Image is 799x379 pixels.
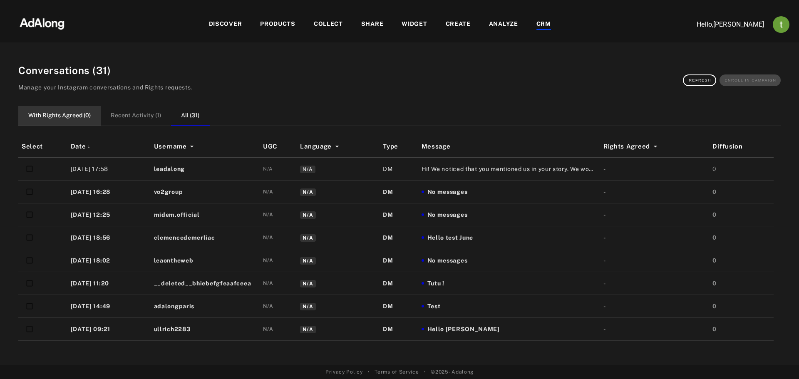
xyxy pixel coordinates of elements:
[260,136,297,158] th: UGC
[154,188,183,195] strong: vo2group
[300,188,315,196] span: N/A
[712,326,717,332] span: 0
[757,339,799,379] iframe: Chat Widget
[712,257,717,264] span: 0
[380,157,418,181] td: DM
[67,157,151,181] td: [DATE] 17:58
[380,136,418,158] th: Type
[67,226,151,249] td: [DATE] 18:56
[263,165,273,173] div: N/A
[18,106,101,126] button: With Rights Agreed (0)
[154,257,194,264] strong: leaontheweb
[536,20,551,30] div: CRM
[689,78,711,82] span: Refresh
[489,20,518,30] div: ANALYZE
[67,203,151,226] td: [DATE] 12:25
[300,211,315,219] span: N/A
[18,84,192,92] p: Manage your Instagram conversations and Rights requests.
[431,368,474,376] span: © 2025 - Adalong
[300,142,376,151] div: Language
[263,280,273,287] div: N/A
[603,279,706,288] div: -
[712,166,717,172] span: 0
[427,302,441,311] span: Test
[380,249,418,272] td: DM
[771,14,792,35] button: Account settings
[325,368,363,376] a: Privacy Policy
[300,166,315,173] span: N/A
[427,279,444,288] span: Tutu !
[67,295,151,318] td: [DATE] 14:49
[709,136,774,158] th: Diffusion
[67,318,151,341] td: [DATE] 09:21
[603,211,706,219] div: -
[418,136,600,158] th: Message
[263,257,273,264] div: N/A
[154,211,200,218] strong: midem.official
[209,20,242,30] div: DISCOVER
[380,226,418,249] td: DM
[712,303,717,310] span: 0
[712,188,717,195] span: 0
[361,20,384,30] div: SHARE
[154,280,251,287] strong: __deleted__bhiebefgfeaafceea
[603,302,706,311] div: -
[87,143,90,150] span: ↓
[154,166,185,172] strong: leadalong
[300,257,315,265] span: N/A
[603,142,706,151] div: Rights Agreed
[300,326,315,333] span: N/A
[171,106,210,126] button: All (31)
[424,368,426,376] span: •
[67,341,151,364] td: [DATE] 14:42
[154,303,194,310] strong: adalongparis
[446,20,471,30] div: CREATE
[380,181,418,203] td: DM
[603,165,706,173] div: -
[314,20,343,30] div: COLLECT
[683,74,716,86] button: Refresh
[773,16,789,33] img: ACg8ocJj1Mp6hOb8A41jL1uwSMxz7God0ICt0FEFk954meAQ=s96-c
[681,20,764,30] p: Hello, [PERSON_NAME]
[402,20,427,30] div: WIDGET
[368,368,370,376] span: •
[422,165,597,173] span: Hi! We noticed that you mentioned us in your story. We would love to share it on our page, but we...
[427,233,474,242] span: Hello test June
[67,272,151,295] td: [DATE] 11:20
[263,188,273,196] div: N/A
[300,234,315,242] span: N/A
[427,325,500,334] span: Hello [PERSON_NAME]
[712,280,717,287] span: 0
[18,63,192,78] h2: Conversations ( 31 )
[380,318,418,341] td: DM
[22,142,64,151] div: Select
[263,302,273,310] div: N/A
[154,142,256,151] div: Username
[603,256,706,265] div: -
[427,188,468,196] span: No messages
[427,211,468,219] span: No messages
[263,211,273,218] div: N/A
[603,325,706,334] div: -
[67,181,151,203] td: [DATE] 16:28
[603,188,706,196] div: -
[375,368,419,376] a: Terms of Service
[712,211,717,218] span: 0
[154,234,215,241] strong: clemencedemerliac
[380,295,418,318] td: DM
[260,20,295,30] div: PRODUCTS
[712,234,717,241] span: 0
[300,280,315,287] span: N/A
[71,142,147,151] div: Date
[263,325,273,333] div: N/A
[603,233,706,242] div: -
[67,249,151,272] td: [DATE] 18:02
[101,106,171,126] button: Recent Activity (1)
[300,303,315,310] span: N/A
[380,203,418,226] td: DM
[380,272,418,295] td: DM
[263,234,273,241] div: N/A
[5,10,79,35] img: 63233d7d88ed69de3c212112c67096b6.png
[154,326,191,332] strong: ullrich2283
